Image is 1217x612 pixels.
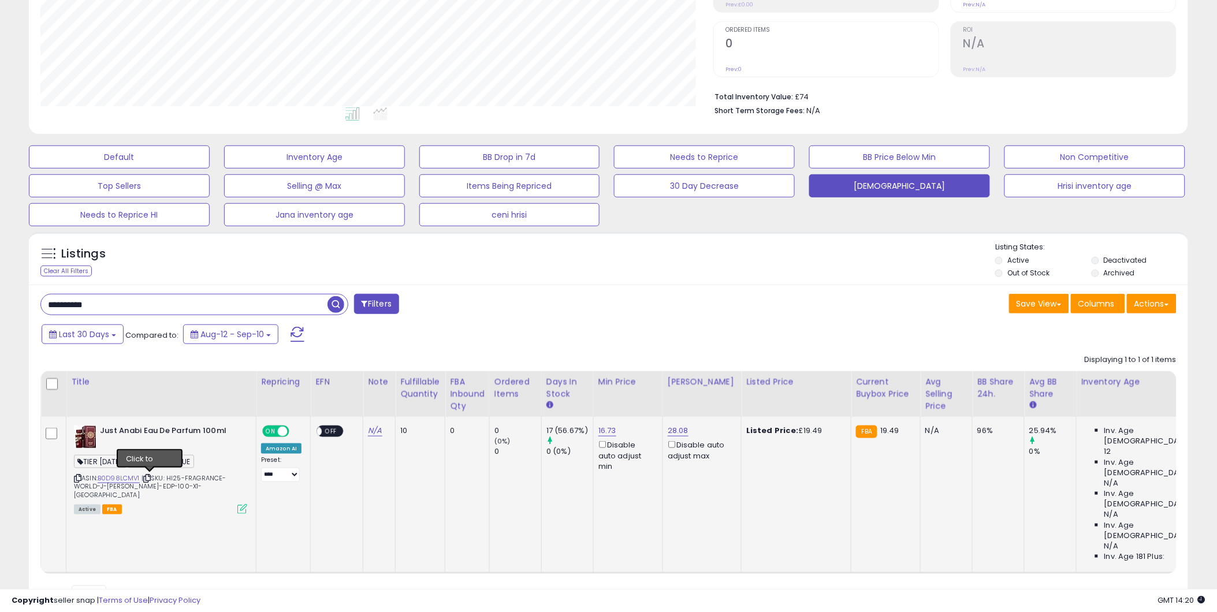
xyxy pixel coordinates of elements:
a: 28.08 [668,425,688,436]
button: Last 30 Days [42,324,124,344]
small: Prev: 0 [726,66,742,73]
span: N/A [1104,509,1118,520]
span: Inv. Age [DEMOGRAPHIC_DATA]-180: [1104,520,1210,541]
span: Inv. Age [DEMOGRAPHIC_DATA]: [1104,488,1210,509]
div: Ordered Items [494,376,537,400]
div: 10 [400,426,436,436]
label: Active [1007,255,1029,265]
span: Compared to: [125,330,178,341]
span: N/A [1104,541,1118,551]
button: Hrisi inventory age [1004,174,1185,197]
div: 0% [1029,446,1076,457]
div: 0 [494,446,541,457]
a: N/A [368,425,382,436]
div: Avg BB Share [1029,376,1071,400]
label: Archived [1104,268,1135,278]
span: N/A [807,105,821,116]
p: Listing States: [995,242,1188,253]
label: Out of Stock [1007,268,1049,278]
div: Inventory Age [1081,376,1214,388]
div: 25.94% [1029,426,1076,436]
button: Inventory Age [224,145,405,169]
span: Inv. Age [DEMOGRAPHIC_DATA]: [1104,457,1210,478]
span: 19.49 [880,425,899,436]
strong: Copyright [12,595,54,606]
div: Disable auto adjust max [668,439,732,461]
button: Jana inventory age [224,203,405,226]
div: 0 [494,426,541,436]
button: Filters [354,294,399,314]
div: 0 (0%) [546,446,593,457]
h2: 0 [726,37,939,53]
span: Ordered Items [726,27,939,33]
div: ASIN: [74,426,247,513]
span: OFF [288,427,306,436]
div: 96% [977,426,1015,436]
button: Needs to Reprice HI [29,203,210,226]
button: Needs to Reprice [614,145,795,169]
button: Default [29,145,210,169]
a: B0D98LCMV1 [98,473,140,483]
b: Total Inventory Value: [715,92,794,102]
span: FBA [102,505,122,514]
span: ROI [963,27,1176,33]
button: Columns [1071,294,1125,314]
div: £19.49 [746,426,842,436]
div: Note [368,376,390,388]
span: NEWTECHNIQUE [128,455,194,468]
span: | SKU: HI25-FRAGRANCE-WORLD-J-[PERSON_NAME]-EDP-100-X1-[GEOGRAPHIC_DATA] [74,473,226,499]
div: EFN [315,376,358,388]
span: Inv. Age [DEMOGRAPHIC_DATA]: [1104,426,1210,446]
span: 12 [1104,446,1111,457]
button: BB Drop in 7d [419,145,600,169]
button: Top Sellers [29,174,210,197]
div: Avg Selling Price [925,376,967,412]
div: Repricing [261,376,306,388]
div: Preset: [261,456,302,482]
div: Min Price [598,376,658,388]
b: Listed Price: [746,425,799,436]
div: FBA inbound Qty [450,376,485,412]
div: BB Share 24h. [977,376,1019,400]
button: 30 Day Decrease [614,174,795,197]
h2: N/A [963,37,1176,53]
li: £74 [715,89,1168,103]
div: Current Buybox Price [856,376,915,400]
button: Items Being Repriced [419,174,600,197]
div: seller snap | | [12,595,200,606]
div: [PERSON_NAME] [668,376,736,388]
small: Prev: N/A [963,1,986,8]
span: Aug-12 - Sep-10 [200,329,264,340]
small: Prev: £0.00 [726,1,754,8]
small: Avg BB Share. [1029,400,1036,411]
label: Deactivated [1104,255,1147,265]
span: ON [263,427,278,436]
div: N/A [925,426,963,436]
div: Clear All Filters [40,266,92,277]
span: Inv. Age 181 Plus: [1104,551,1165,562]
b: Short Term Storage Fees: [715,106,805,115]
a: Privacy Policy [150,595,200,606]
div: Disable auto adjust min [598,439,654,472]
span: TIER [DATE] [74,455,126,468]
div: Title [71,376,251,388]
div: 0 [450,426,481,436]
img: 41F4XsCEdcL._SL40_.jpg [74,426,97,449]
div: Amazon AI [261,443,302,454]
a: 16.73 [598,425,616,436]
button: ceni hrisi [419,203,600,226]
div: Listed Price [746,376,846,388]
small: FBA [856,426,877,438]
h5: Listings [61,246,106,262]
span: All listings currently available for purchase on Amazon [74,505,101,514]
div: Fulfillable Quantity [400,376,440,400]
small: (0%) [494,436,511,446]
button: Aug-12 - Sep-10 [183,324,278,344]
span: OFF [322,427,341,436]
button: BB Price Below Min [809,145,990,169]
small: Prev: N/A [963,66,986,73]
div: Days In Stock [546,376,589,400]
span: Last 30 Days [59,329,109,340]
span: N/A [1104,478,1118,488]
a: Terms of Use [99,595,148,606]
